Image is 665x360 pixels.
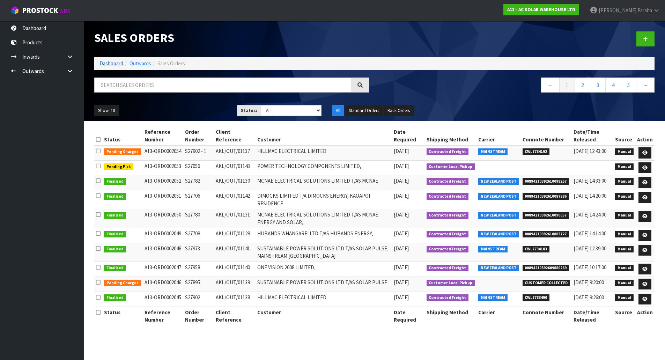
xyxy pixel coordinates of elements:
[521,126,572,145] th: Connote Number
[256,190,392,209] td: DIMOCKS LIMITED T/A DIMOCKS ENERGY, KAOAPOI RESIDENCE
[94,105,119,116] button: Show: 10
[384,105,414,116] button: Back Orders
[478,148,508,155] span: MAINSTREAM
[613,307,635,325] th: Source
[183,307,214,325] th: Order Number
[523,294,550,301] span: CWL7733490
[615,193,634,200] span: Manual
[574,177,606,184] span: [DATE] 14:33:00
[523,212,569,219] span: 00894210392610090657
[256,292,392,307] td: HILLMAC ELECTRICAL LIMITED
[143,307,183,325] th: Reference Number
[574,294,604,301] span: [DATE] 9:26:00
[427,265,469,272] span: Contracted Freight
[332,105,344,116] button: All
[574,245,606,252] span: [DATE] 12:39:00
[615,246,634,253] span: Manual
[425,126,477,145] th: Shipping Method
[523,280,570,287] span: CUSTOMER COLLECTED
[615,280,634,287] span: Manual
[615,163,634,170] span: Manual
[637,7,652,14] span: Paraha
[575,78,590,93] a: 2
[104,231,126,238] span: Finalised
[214,209,256,228] td: AKL/OUT/01131
[394,163,409,169] span: [DATE]
[427,148,469,155] span: Contracted Freight
[541,78,560,93] a: ←
[425,307,477,325] th: Shipping Method
[183,292,214,307] td: S27902
[256,175,392,190] td: MCNAE ELECTRICAL SOLUTIONS LIMITED T/AS MCNAE
[256,228,392,243] td: HUBANDS WHANGAREI LTD T/AS HUBANDS ENERGY,
[94,78,351,93] input: Search sales orders
[621,78,636,93] a: 5
[615,231,634,238] span: Manual
[256,262,392,277] td: ONE VISION 2008 LIMITED,
[143,145,183,160] td: A13-ORD0002054
[104,163,133,170] span: Pending Pick
[214,262,256,277] td: AKL/OUT/01140
[143,292,183,307] td: A13-ORD0002045
[392,307,424,325] th: Date Required
[157,60,185,67] span: Sales Orders
[104,148,141,155] span: Pending Charges
[427,280,475,287] span: Customer Local Pickup
[507,7,575,13] strong: A13 - AC SOLAR WAREHOUSE LTD
[478,246,508,253] span: MAINSTREAM
[256,243,392,262] td: SUSTAINABLE POWER SOLUTIONS LTD T/AS SOLAR PULSE, MAINSTREAM [GEOGRAPHIC_DATA]
[183,175,214,190] td: S27782
[394,264,409,271] span: [DATE]
[183,262,214,277] td: S27958
[256,145,392,160] td: HILLMAC ELECTRICAL LIMITED
[427,163,475,170] span: Customer Local Pickup
[615,148,634,155] span: Manual
[574,211,606,218] span: [DATE] 14:24:00
[214,126,256,145] th: Client Reference
[94,31,369,44] h1: Sales Orders
[394,230,409,237] span: [DATE]
[59,8,70,14] small: WMS
[214,307,256,325] th: Client Reference
[345,105,383,116] button: Standard Orders
[427,294,469,301] span: Contracted Freight
[102,126,143,145] th: Status
[476,126,521,145] th: Carrier
[214,145,256,160] td: AKL/OUT/01137
[478,178,519,185] span: NEW ZEALAND POST
[503,4,579,15] a: A13 - AC SOLAR WAREHOUSE LTD
[143,160,183,175] td: A13-ORD0002053
[214,277,256,292] td: AKL/OUT/01139
[183,243,214,262] td: S27973
[523,265,569,272] span: 00894210392609880269
[394,294,409,301] span: [DATE]
[523,231,569,238] span: 00894210392610083727
[574,264,606,271] span: [DATE] 10:17:00
[104,265,126,272] span: Finalised
[99,60,123,67] a: Dashboard
[143,126,183,145] th: Reference Number
[256,160,392,175] td: POWER TECHNOLOGY COMPONENTS LIMITED,
[104,178,126,185] span: Finalised
[104,294,126,301] span: Finalised
[523,178,569,185] span: 00894210392610098257
[427,193,469,200] span: Contracted Freight
[394,148,409,154] span: [DATE]
[523,246,550,253] span: CWL7734183
[183,160,214,175] td: S27056
[183,145,214,160] td: S27902 - 1
[183,190,214,209] td: S27706
[427,246,469,253] span: Contracted Freight
[104,212,126,219] span: Finalised
[559,78,575,93] a: 1
[214,160,256,175] td: AKL/OUT/01143
[104,193,126,200] span: Finalised
[427,212,469,219] span: Contracted Freight
[22,6,58,15] span: ProStock
[10,6,19,15] img: cube-alt.png
[478,193,519,200] span: NEW ZEALAND POST
[256,307,392,325] th: Customer
[478,294,508,301] span: MAINSTREAM
[130,60,151,67] a: Outwards
[104,280,141,287] span: Pending Charges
